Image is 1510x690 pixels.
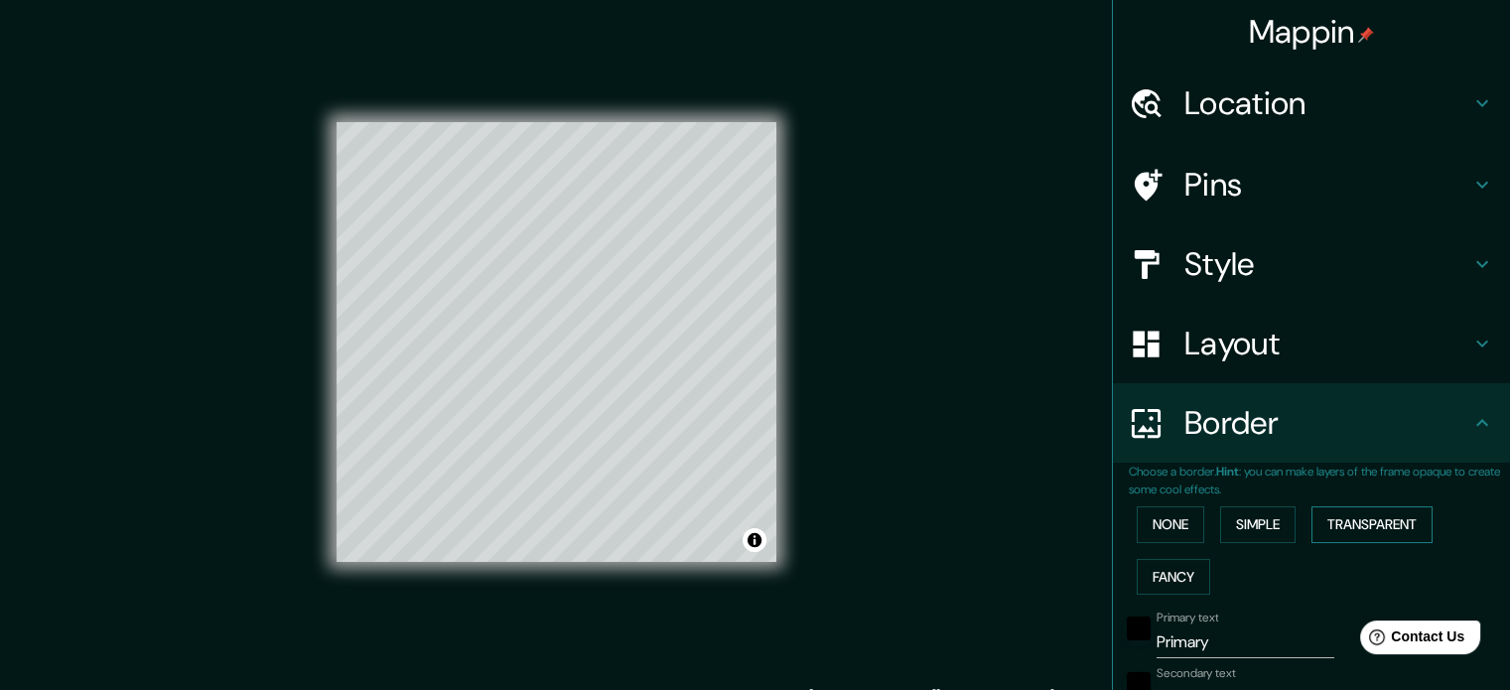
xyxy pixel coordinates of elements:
button: Toggle attribution [743,528,766,552]
div: Style [1113,224,1510,304]
label: Primary text [1157,610,1218,626]
h4: Border [1184,403,1470,443]
h4: Style [1184,244,1470,284]
label: Secondary text [1157,665,1236,682]
button: Simple [1220,506,1296,543]
h4: Mappin [1249,12,1375,52]
h4: Pins [1184,165,1470,205]
button: Transparent [1311,506,1433,543]
h4: Layout [1184,324,1470,363]
button: Fancy [1137,559,1210,596]
div: Layout [1113,304,1510,383]
b: Hint [1216,464,1239,480]
p: Choose a border. : you can make layers of the frame opaque to create some cool effects. [1129,463,1510,498]
div: Location [1113,64,1510,143]
img: pin-icon.png [1358,27,1374,43]
iframe: Help widget launcher [1333,613,1488,668]
div: Pins [1113,145,1510,224]
h4: Location [1184,83,1470,123]
div: Border [1113,383,1510,463]
button: black [1127,617,1151,640]
button: None [1137,506,1204,543]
